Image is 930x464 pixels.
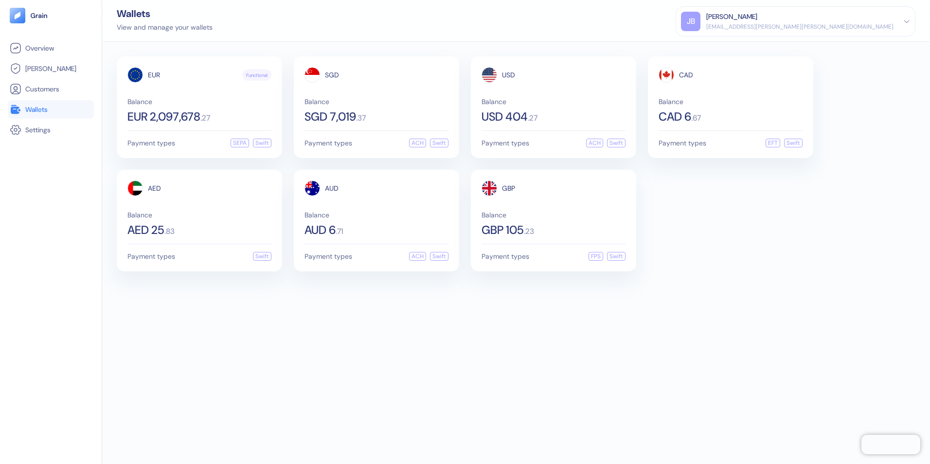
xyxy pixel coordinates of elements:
span: AUD [325,185,339,192]
span: EUR 2,097,678 [127,111,200,123]
div: Wallets [117,9,213,18]
a: Customers [10,83,92,95]
span: Settings [25,125,51,135]
div: SEPA [231,139,249,147]
a: [PERSON_NAME] [10,63,92,74]
span: Payment types [659,140,706,146]
span: . 27 [528,114,537,122]
span: Balance [304,212,448,218]
a: Settings [10,124,92,136]
span: . 27 [200,114,210,122]
div: ACH [586,139,603,147]
span: GBP [502,185,515,192]
span: EUR [148,71,160,78]
span: . 23 [524,228,534,235]
div: Swift [253,252,271,261]
span: SGD [325,71,339,78]
span: [PERSON_NAME] [25,64,76,73]
span: Balance [482,212,626,218]
div: Swift [607,252,626,261]
span: Payment types [127,253,175,260]
a: Overview [10,42,92,54]
span: . 71 [336,228,343,235]
span: GBP 105 [482,224,524,236]
span: Customers [25,84,59,94]
div: ACH [409,139,426,147]
span: AUD 6 [304,224,336,236]
div: ACH [409,252,426,261]
div: JB [681,12,700,31]
span: Balance [127,212,271,218]
span: SGD 7,019 [304,111,356,123]
span: . 83 [164,228,175,235]
span: . 37 [356,114,366,122]
img: logo [30,12,48,19]
span: CAD 6 [659,111,691,123]
span: Payment types [127,140,175,146]
span: Overview [25,43,54,53]
span: Payment types [482,140,529,146]
div: Swift [430,252,448,261]
span: Balance [127,98,271,105]
div: View and manage your wallets [117,22,213,33]
div: [PERSON_NAME] [706,12,757,22]
div: FPS [589,252,603,261]
span: USD [502,71,515,78]
span: CAD [679,71,693,78]
a: Wallets [10,104,92,115]
div: Swift [430,139,448,147]
span: Payment types [304,140,352,146]
span: Functional [246,71,268,79]
span: Payment types [304,253,352,260]
span: USD 404 [482,111,528,123]
span: AED [148,185,161,192]
div: Swift [784,139,803,147]
div: Swift [253,139,271,147]
div: EFT [766,139,780,147]
span: AED 25 [127,224,164,236]
span: Balance [482,98,626,105]
iframe: Chatra live chat [861,435,920,454]
div: Swift [607,139,626,147]
img: logo-tablet-V2.svg [10,8,25,23]
div: [EMAIL_ADDRESS][PERSON_NAME][PERSON_NAME][DOMAIN_NAME] [706,22,894,31]
span: Payment types [482,253,529,260]
span: Balance [304,98,448,105]
span: Balance [659,98,803,105]
span: Wallets [25,105,48,114]
span: . 67 [691,114,701,122]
